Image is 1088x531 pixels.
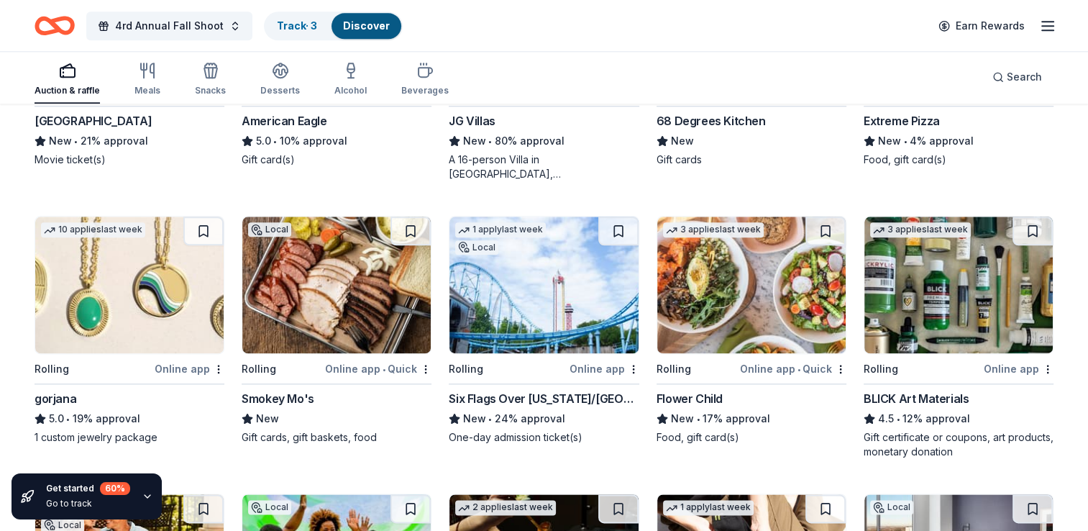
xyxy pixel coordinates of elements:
[256,410,279,427] span: New
[864,132,1053,150] div: 4% approval
[657,153,846,167] div: Gift cards
[195,85,226,96] div: Snacks
[864,430,1053,459] div: Gift certificate or coupons, art products, monetary donation
[242,430,431,445] div: Gift cards, gift baskets, food
[489,135,493,147] span: •
[242,132,431,150] div: 10% approval
[242,390,314,407] div: Smokey Mo's
[35,56,100,104] button: Auction & raffle
[903,135,907,147] span: •
[66,413,70,425] span: •
[1007,68,1042,86] span: Search
[242,360,276,378] div: Rolling
[663,222,764,237] div: 3 applies last week
[100,482,130,495] div: 60 %
[242,153,431,167] div: Gift card(s)
[334,56,367,104] button: Alcohol
[134,56,160,104] button: Meals
[864,360,898,378] div: Rolling
[260,56,300,104] button: Desserts
[35,410,224,427] div: 19% approval
[657,112,766,130] div: 68 Degrees Kitchen
[671,132,694,150] span: New
[930,13,1033,39] a: Earn Rewards
[195,56,226,104] button: Snacks
[671,410,694,427] span: New
[325,360,431,378] div: Online app Quick
[35,216,224,445] a: Image for gorjana10 applieslast weekRollingOnline appgorjana5.0•19% approval1 custom jewelry package
[449,132,639,150] div: 80% approval
[657,216,846,445] a: Image for Flower Child3 applieslast weekRollingOnline app•QuickFlower ChildNew•17% approvalFood, ...
[449,390,639,407] div: Six Flags Over [US_STATE]/[GEOGRAPHIC_DATA] ([GEOGRAPHIC_DATA])
[343,19,390,32] a: Discover
[35,85,100,96] div: Auction & raffle
[242,112,326,130] div: American Eagle
[797,363,800,375] span: •
[155,360,224,378] div: Online app
[864,410,1053,427] div: 12% approval
[657,390,723,407] div: Flower Child
[981,63,1053,91] button: Search
[260,85,300,96] div: Desserts
[657,217,846,353] img: Image for Flower Child
[35,132,224,150] div: 21% approval
[35,153,224,167] div: Movie ticket(s)
[896,413,900,425] span: •
[657,360,691,378] div: Rolling
[864,112,940,130] div: Extreme Pizza
[35,112,152,130] div: [GEOGRAPHIC_DATA]
[455,500,556,515] div: 2 applies last week
[46,498,130,509] div: Go to track
[878,132,901,150] span: New
[35,9,75,42] a: Home
[46,482,130,495] div: Get started
[41,222,145,237] div: 10 applies last week
[401,56,449,104] button: Beverages
[740,360,846,378] div: Online app Quick
[449,217,638,353] img: Image for Six Flags Over Texas/Hurricane Harbor (Arlington)
[489,413,493,425] span: •
[248,222,291,237] div: Local
[35,360,69,378] div: Rolling
[864,217,1053,353] img: Image for BLICK Art Materials
[277,19,317,32] a: Track· 3
[449,360,483,378] div: Rolling
[449,216,639,445] a: Image for Six Flags Over Texas/Hurricane Harbor (Arlington)1 applylast weekLocalRollingOnline app...
[870,222,971,237] div: 3 applies last week
[696,413,700,425] span: •
[864,153,1053,167] div: Food, gift card(s)
[383,363,385,375] span: •
[870,500,913,514] div: Local
[449,153,639,181] div: A 16-person Villa in [GEOGRAPHIC_DATA], [GEOGRAPHIC_DATA], [GEOGRAPHIC_DATA] for 7days/6nights (R...
[449,112,495,130] div: JG Villas
[256,132,271,150] span: 5.0
[984,360,1053,378] div: Online app
[248,500,291,514] div: Local
[264,12,403,40] button: Track· 3Discover
[86,12,252,40] button: 4rd Annual Fall Shoot
[657,430,846,445] div: Food, gift card(s)
[455,240,498,255] div: Local
[242,217,431,353] img: Image for Smokey Mo's
[864,390,969,407] div: BLICK Art Materials
[401,85,449,96] div: Beverages
[449,430,639,445] div: One-day admission ticket(s)
[463,410,486,427] span: New
[35,390,76,407] div: gorjana
[274,135,278,147] span: •
[49,410,64,427] span: 5.0
[49,132,72,150] span: New
[334,85,367,96] div: Alcohol
[455,222,546,237] div: 1 apply last week
[134,85,160,96] div: Meals
[74,135,78,147] span: •
[35,217,224,353] img: Image for gorjana
[878,410,894,427] span: 4.5
[449,410,639,427] div: 24% approval
[242,216,431,445] a: Image for Smokey Mo'sLocalRollingOnline app•QuickSmokey Mo'sNewGift cards, gift baskets, food
[35,430,224,445] div: 1 custom jewelry package
[570,360,639,378] div: Online app
[463,132,486,150] span: New
[115,17,224,35] span: 4rd Annual Fall Shoot
[663,500,754,515] div: 1 apply last week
